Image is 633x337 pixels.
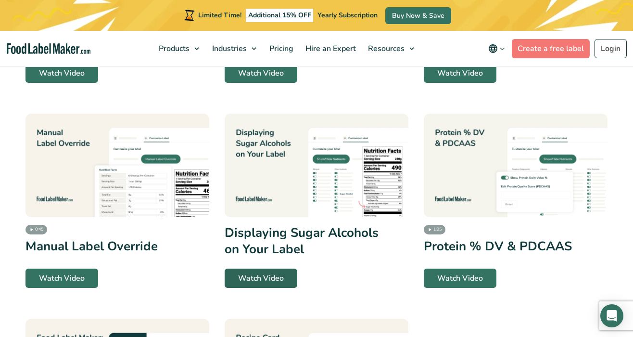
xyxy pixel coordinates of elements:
a: Watch Video [225,269,297,288]
span: 1:25 [424,225,445,234]
a: Pricing [264,31,297,66]
h3: Protein % DV & PDCAAS [424,238,593,255]
span: Hire an Expert [303,43,357,54]
a: Hire an Expert [300,31,360,66]
span: Pricing [266,43,294,54]
a: Create a free label [512,39,590,58]
span: Resources [365,43,405,54]
a: Watch Video [424,269,496,288]
a: Watch Video [225,64,297,83]
span: Limited Time! [198,11,241,20]
span: 0:45 [25,225,47,234]
a: Watch Video [25,269,98,288]
span: Industries [209,43,248,54]
a: Resources [362,31,419,66]
h3: Displaying Sugar Alcohols on Your Label [225,225,394,258]
div: Open Intercom Messenger [600,304,623,327]
a: Buy Now & Save [385,7,451,24]
a: Login [595,39,627,58]
span: Yearly Subscription [317,11,378,20]
a: Products [153,31,204,66]
a: Watch Video [25,64,98,83]
a: Watch Video [424,64,496,83]
span: Additional 15% OFF [246,9,314,22]
h3: Manual Label Override [25,238,195,255]
span: Products [156,43,190,54]
a: Industries [206,31,261,66]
